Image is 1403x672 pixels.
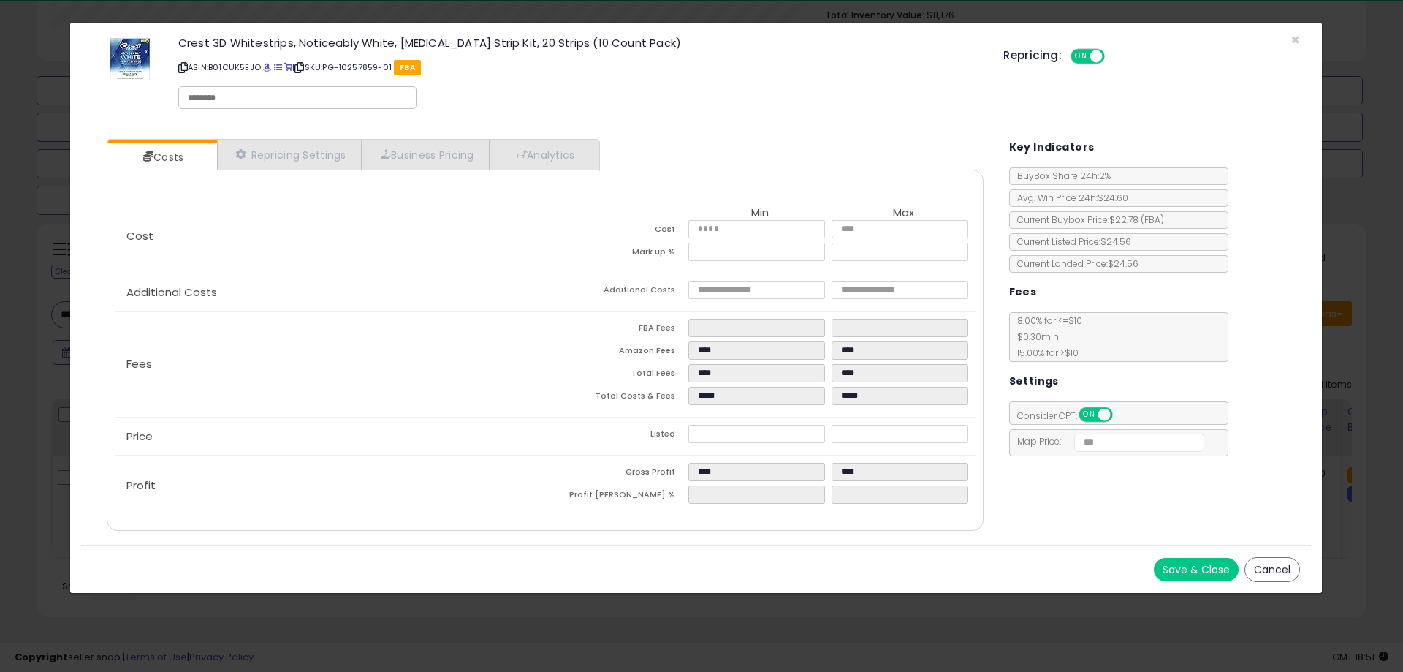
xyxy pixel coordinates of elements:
a: Repricing Settings [217,140,362,170]
span: Consider CPT: [1010,409,1132,422]
td: Total Costs & Fees [545,387,688,409]
span: 8.00 % for <= $10 [1010,314,1082,359]
span: 15.00 % for > $10 [1010,347,1079,359]
a: Business Pricing [362,140,490,170]
a: BuyBox page [263,61,271,73]
th: Max [832,207,975,220]
a: Your listing only [284,61,292,73]
td: Mark up % [545,243,688,265]
h5: Fees [1009,283,1037,301]
span: $22.78 [1109,214,1164,226]
p: Fees [115,358,545,370]
p: Additional Costs [115,287,545,298]
p: Cost [115,230,545,242]
td: Listed [545,425,688,448]
p: Profit [115,480,545,491]
h3: Crest 3D Whitestrips, Noticeably White, [MEDICAL_DATA] Strip Kit, 20 Strips (10 Count Pack) [178,37,981,48]
p: ASIN: B01CUK5EJO | SKU: PG-10257859-01 [178,56,981,79]
span: BuyBox Share 24h: 2% [1010,170,1111,182]
button: Cancel [1244,557,1300,582]
p: Price [115,431,545,442]
td: Gross Profit [545,463,688,486]
button: Save & Close [1154,558,1239,581]
span: OFF [1103,50,1126,63]
span: ON [1080,409,1098,421]
td: Additional Costs [545,281,688,303]
td: Profit [PERSON_NAME] % [545,486,688,508]
a: Costs [107,143,216,172]
span: Current Buybox Price: [1010,214,1164,226]
span: $0.30 min [1010,331,1059,343]
span: OFF [1110,409,1133,421]
a: Analytics [490,140,598,170]
span: Current Listed Price: $24.56 [1010,235,1131,248]
a: All offer listings [274,61,282,73]
td: FBA Fees [545,319,688,341]
span: ( FBA ) [1141,214,1164,226]
h5: Settings [1009,372,1059,390]
span: ON [1072,50,1090,63]
td: Amazon Fees [545,341,688,364]
span: FBA [394,60,421,75]
span: Avg. Win Price 24h: $24.60 [1010,192,1128,204]
td: Cost [545,220,688,243]
img: 51jtHx1WHoL._SL60_.jpg [108,37,152,81]
h5: Repricing: [1003,50,1062,61]
span: × [1290,29,1300,50]
td: Total Fees [545,364,688,387]
th: Min [688,207,832,220]
span: Current Landed Price: $24.56 [1010,257,1138,270]
span: Map Price: [1010,435,1205,448]
h5: Key Indicators [1009,138,1095,156]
